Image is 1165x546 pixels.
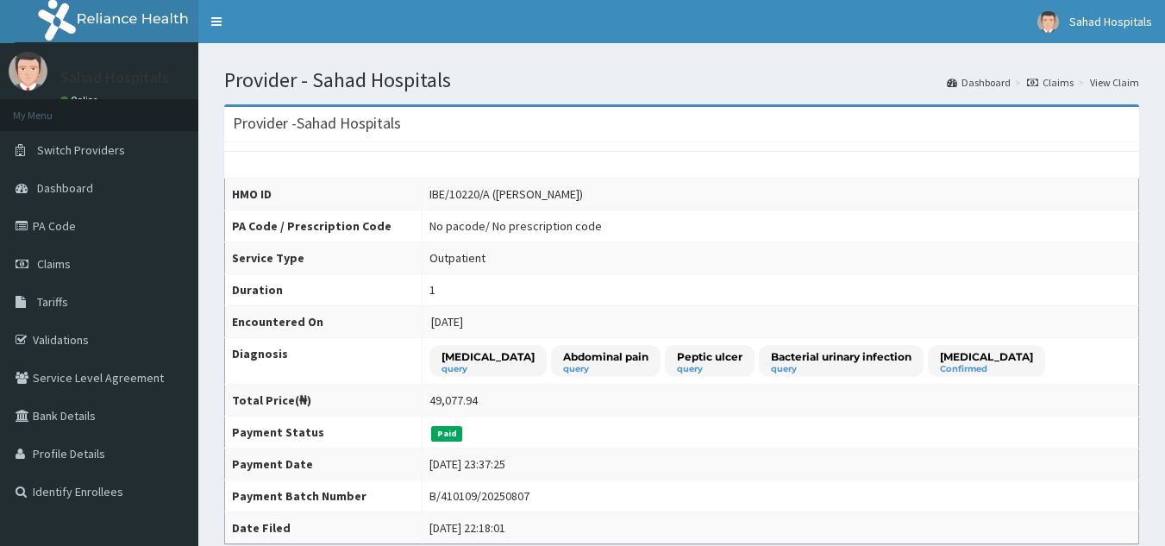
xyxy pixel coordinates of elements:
[947,75,1011,90] a: Dashboard
[225,512,423,544] th: Date Filed
[225,480,423,512] th: Payment Batch Number
[442,349,535,364] p: [MEDICAL_DATA]
[771,365,911,373] small: query
[771,349,911,364] p: Bacterial urinary infection
[37,256,71,272] span: Claims
[37,294,68,310] span: Tariffs
[37,142,125,158] span: Switch Providers
[225,306,423,338] th: Encountered On
[429,392,478,409] div: 49,077.94
[1027,75,1074,90] a: Claims
[225,385,423,417] th: Total Price(₦)
[429,487,529,505] div: B/410109/20250807
[225,179,423,210] th: HMO ID
[37,180,93,196] span: Dashboard
[225,274,423,306] th: Duration
[233,116,401,131] h3: Provider - Sahad Hospitals
[677,365,742,373] small: query
[442,365,535,373] small: query
[429,185,583,203] div: IBE/10220/A ([PERSON_NAME])
[563,365,648,373] small: query
[429,519,505,537] div: [DATE] 22:18:01
[940,365,1033,373] small: Confirmed
[225,242,423,274] th: Service Type
[429,217,602,235] div: No pacode / No prescription code
[1069,14,1152,29] span: Sahad Hospitals
[224,69,1139,91] h1: Provider - Sahad Hospitals
[225,449,423,480] th: Payment Date
[563,349,648,364] p: Abdominal pain
[225,338,423,385] th: Diagnosis
[677,349,742,364] p: Peptic ulcer
[940,349,1033,364] p: [MEDICAL_DATA]
[429,281,435,298] div: 1
[429,249,485,267] div: Outpatient
[431,314,463,329] span: [DATE]
[429,455,505,473] div: [DATE] 23:37:25
[60,94,102,106] a: Online
[431,426,462,442] span: Paid
[60,70,169,85] p: Sahad Hospitals
[225,210,423,242] th: PA Code / Prescription Code
[1090,75,1139,90] a: View Claim
[1037,11,1059,33] img: User Image
[225,417,423,449] th: Payment Status
[9,52,47,91] img: User Image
